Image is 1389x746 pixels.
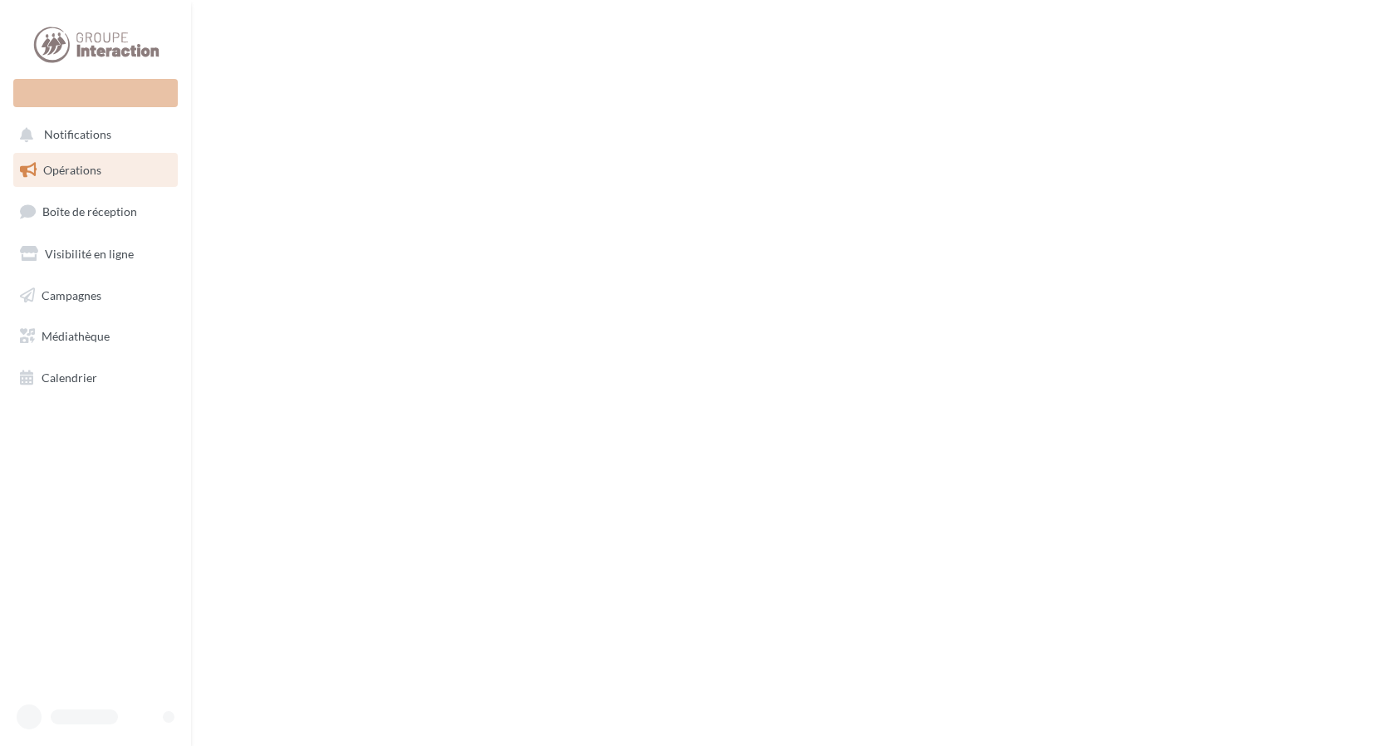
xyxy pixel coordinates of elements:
[42,204,137,218] span: Boîte de réception
[10,319,181,354] a: Médiathèque
[43,163,101,177] span: Opérations
[10,278,181,313] a: Campagnes
[10,237,181,272] a: Visibilité en ligne
[13,79,178,107] div: Nouvelle campagne
[10,194,181,229] a: Boîte de réception
[42,371,97,385] span: Calendrier
[44,128,111,142] span: Notifications
[42,329,110,343] span: Médiathèque
[45,247,134,261] span: Visibilité en ligne
[42,287,101,302] span: Campagnes
[10,361,181,395] a: Calendrier
[10,153,181,188] a: Opérations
